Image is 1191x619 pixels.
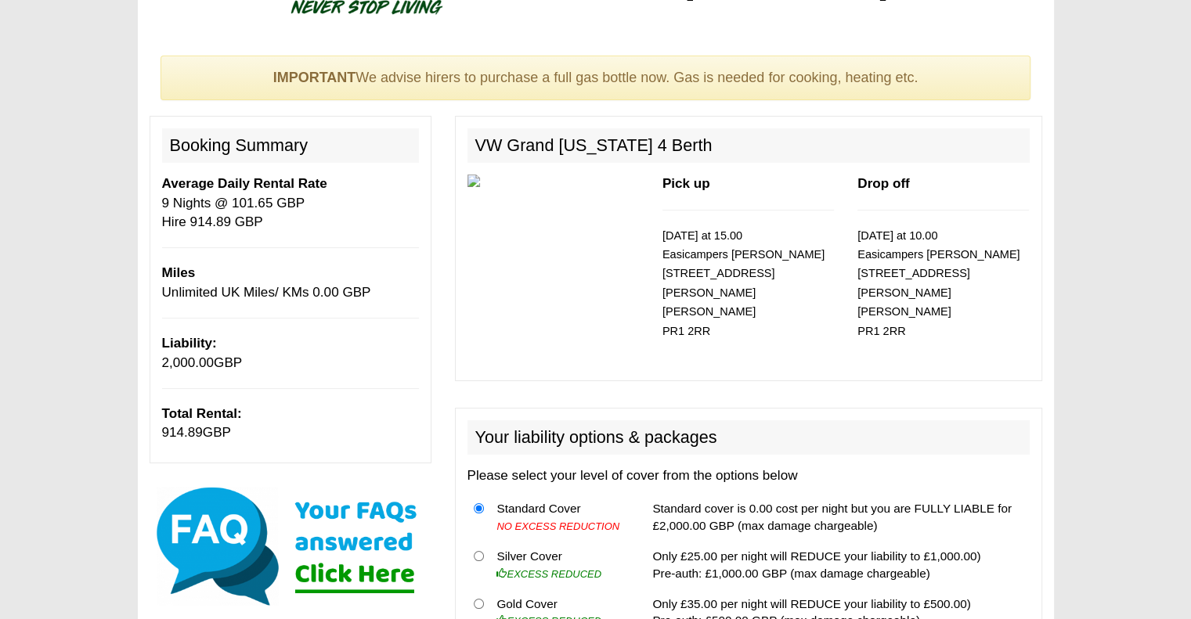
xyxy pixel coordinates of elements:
div: We advise hirers to purchase a full gas bottle now. Gas is needed for cooking, heating etc. [161,56,1031,101]
p: 9 Nights @ 101.65 GBP Hire 914.89 GBP [162,175,419,232]
h2: Your liability options & packages [467,420,1030,455]
td: Silver Cover [490,541,630,588]
td: Standard Cover [490,494,630,542]
span: 2,000.00 [162,355,215,370]
b: Liability: [162,336,217,351]
p: Please select your level of cover from the options below [467,466,1030,485]
strong: IMPORTANT [273,70,356,85]
span: 914.89 [162,425,203,440]
b: Miles [162,265,196,280]
b: Average Daily Rental Rate [162,176,327,191]
td: Standard cover is 0.00 cost per night but you are FULLY LIABLE for £2,000.00 GBP (max damage char... [646,494,1029,542]
p: Unlimited UK Miles/ KMs 0.00 GBP [162,264,419,302]
i: EXCESS REDUCED [496,568,601,580]
b: Pick up [662,176,710,191]
h2: Booking Summary [162,128,419,163]
p: GBP [162,405,419,443]
p: GBP [162,334,419,372]
b: Total Rental: [162,406,242,421]
i: NO EXCESS REDUCTION [496,520,619,532]
h2: VW Grand [US_STATE] 4 Berth [467,128,1030,163]
img: 350.jpg [467,175,639,187]
b: Drop off [857,176,909,191]
td: Only £25.00 per night will REDUCE your liability to £1,000.00) Pre-auth: £1,000.00 GBP (max damag... [646,541,1029,588]
small: [DATE] at 15.00 Easicampers [PERSON_NAME] [STREET_ADDRESS][PERSON_NAME] [PERSON_NAME] PR1 2RR [662,229,825,337]
img: Click here for our most common FAQs [150,484,431,609]
small: [DATE] at 10.00 Easicampers [PERSON_NAME] [STREET_ADDRESS][PERSON_NAME] [PERSON_NAME] PR1 2RR [857,229,1020,337]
